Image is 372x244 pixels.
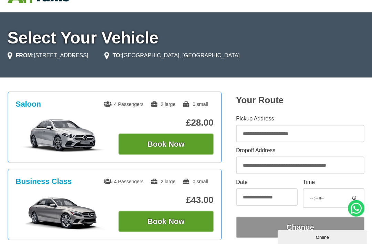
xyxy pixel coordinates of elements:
span: 0 small [182,101,208,107]
strong: TO: [113,52,122,58]
p: £43.00 [118,195,214,205]
img: Saloon [16,118,111,153]
button: Book Now [118,134,214,155]
img: Business Class [16,196,111,230]
iframe: chat widget [278,229,369,244]
li: [STREET_ADDRESS] [8,51,89,60]
span: 0 small [182,179,208,184]
h3: Saloon [16,100,41,109]
button: Change [236,217,364,238]
strong: FROM: [16,52,34,58]
span: 4 Passengers [104,179,144,184]
label: Dropoff Address [236,148,364,153]
span: 4 Passengers [104,101,144,107]
span: 2 large [151,101,176,107]
label: Pickup Address [236,116,364,121]
span: 2 large [151,179,176,184]
label: Date [236,179,298,185]
button: Book Now [118,211,214,232]
p: £28.00 [118,117,214,128]
h2: Your Route [236,95,364,106]
li: [GEOGRAPHIC_DATA], [GEOGRAPHIC_DATA] [104,51,240,60]
h3: Business Class [16,177,72,186]
label: Time [303,179,364,185]
h1: Select Your Vehicle [8,30,365,46]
